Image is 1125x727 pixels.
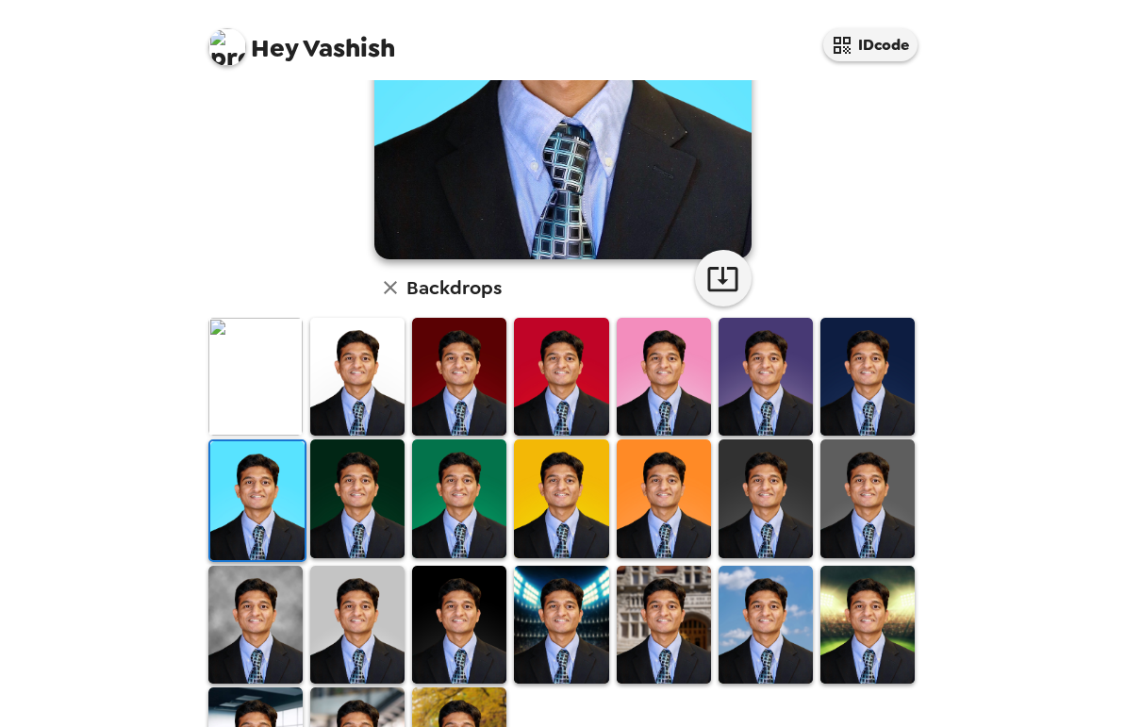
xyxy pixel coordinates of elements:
img: profile pic [208,28,246,66]
button: IDcode [823,28,918,61]
img: Original [208,318,303,436]
span: Hey [251,31,298,65]
span: Vashish [208,19,395,61]
h6: Backdrops [406,273,502,303]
